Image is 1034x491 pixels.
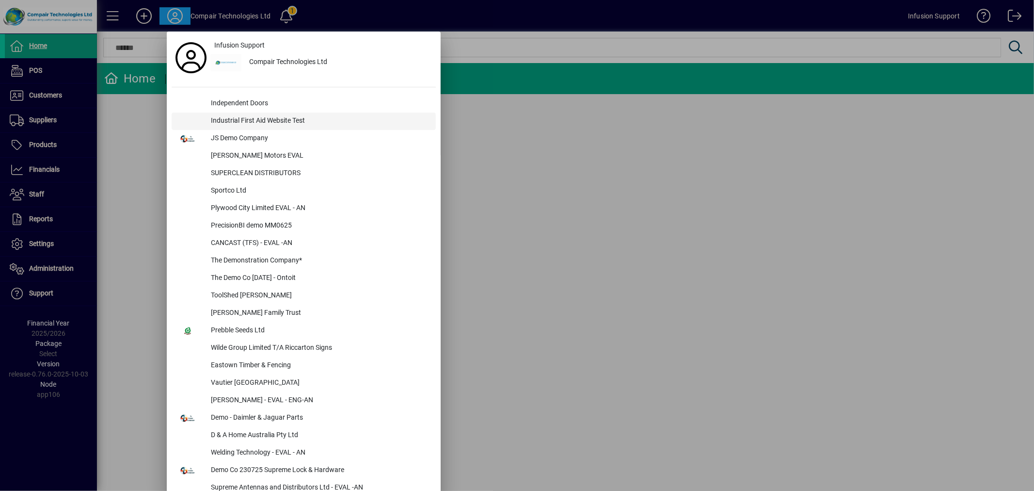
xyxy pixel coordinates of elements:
[203,182,436,200] div: Sportco Ltd
[172,322,436,340] button: Prebble Seeds Ltd
[172,409,436,427] button: Demo - Daimler & Jaguar Parts
[172,392,436,409] button: [PERSON_NAME] - EVAL - ENG-AN
[172,287,436,305] button: ToolShed [PERSON_NAME]
[203,357,436,375] div: Eastown Timber & Fencing
[172,305,436,322] button: [PERSON_NAME] Family Trust
[203,217,436,235] div: PrecisionBI demo MM0625
[172,375,436,392] button: Vautier [GEOGRAPHIC_DATA]
[172,182,436,200] button: Sportco Ltd
[203,113,436,130] div: Industrial First Aid Website Test
[172,200,436,217] button: Plywood City Limited EVAL - AN
[203,252,436,270] div: The Demonstration Company*
[203,165,436,182] div: SUPERCLEAN DISTRIBUTORS
[203,200,436,217] div: Plywood City Limited EVAL - AN
[241,54,436,71] div: Compair Technologies Ltd
[172,49,210,66] a: Profile
[172,165,436,182] button: SUPERCLEAN DISTRIBUTORS
[214,40,265,50] span: Infusion Support
[172,444,436,462] button: Welding Technology - EVAL - AN
[172,130,436,147] button: JS Demo Company
[203,375,436,392] div: Vautier [GEOGRAPHIC_DATA]
[203,95,436,113] div: Independent Doors
[172,252,436,270] button: The Demonstration Company*
[172,340,436,357] button: Wilde Group Limited T/A Riccarton Signs
[203,270,436,287] div: The Demo Co [DATE] - Ontoit
[203,235,436,252] div: CANCAST (TFS) - EVAL -AN
[172,113,436,130] button: Industrial First Aid Website Test
[172,217,436,235] button: PrecisionBI demo MM0625
[203,462,436,479] div: Demo Co 230725 Supreme Lock & Hardware
[203,427,436,444] div: D & A Home Australia Pty Ltd
[203,444,436,462] div: Welding Technology - EVAL - AN
[203,322,436,340] div: Prebble Seeds Ltd
[172,462,436,479] button: Demo Co 230725 Supreme Lock & Hardware
[210,54,436,71] button: Compair Technologies Ltd
[203,340,436,357] div: Wilde Group Limited T/A Riccarton Signs
[172,95,436,113] button: Independent Doors
[203,409,436,427] div: Demo - Daimler & Jaguar Parts
[172,147,436,165] button: [PERSON_NAME] Motors EVAL
[172,270,436,287] button: The Demo Co [DATE] - Ontoit
[203,130,436,147] div: JS Demo Company
[203,287,436,305] div: ToolShed [PERSON_NAME]
[172,235,436,252] button: CANCAST (TFS) - EVAL -AN
[172,357,436,375] button: Eastown Timber & Fencing
[203,147,436,165] div: [PERSON_NAME] Motors EVAL
[203,305,436,322] div: [PERSON_NAME] Family Trust
[210,36,436,54] a: Infusion Support
[203,392,436,409] div: [PERSON_NAME] - EVAL - ENG-AN
[172,427,436,444] button: D & A Home Australia Pty Ltd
